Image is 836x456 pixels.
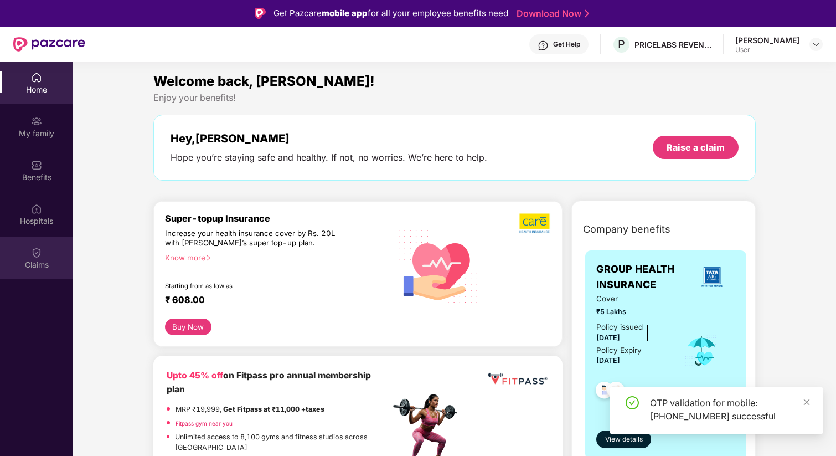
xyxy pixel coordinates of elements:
img: b5dec4f62d2307b9de63beb79f102df3.png [519,213,551,234]
span: close [803,398,811,406]
a: Fitpass gym near you [176,420,233,427]
div: OTP validation for mobile: [PHONE_NUMBER] successful [650,396,809,423]
img: New Pazcare Logo [13,37,85,52]
span: right [205,255,211,261]
img: insurerLogo [697,262,727,292]
span: Company benefits [583,222,670,237]
span: check-circle [626,396,639,409]
span: [DATE] [596,356,620,365]
div: Policy Expiry [596,345,642,356]
button: Buy Now [165,319,211,335]
img: Logo [255,8,266,19]
img: svg+xml;base64,PHN2ZyBpZD0iRHJvcGRvd24tMzJ4MzIiIHhtbG5zPSJodHRwOi8vd3d3LnczLm9yZy8yMDAwL3N2ZyIgd2... [812,40,820,49]
div: ₹ 608.00 [165,294,379,308]
span: ₹5 Lakhs [596,306,669,317]
span: View details [605,434,643,445]
a: Download Now [517,8,586,19]
img: svg+xml;base64,PHN2ZyBpZD0iSGVscC0zMngzMiIgeG1sbnM9Imh0dHA6Ly93d3cudzMub3JnLzIwMDAvc3ZnIiB3aWR0aD... [538,40,549,51]
strong: mobile app [322,8,368,18]
del: MRP ₹19,999, [176,405,221,413]
img: svg+xml;base64,PHN2ZyBpZD0iSG9zcGl0YWxzIiB4bWxucz0iaHR0cDovL3d3dy53My5vcmcvMjAwMC9zdmciIHdpZHRoPS... [31,203,42,214]
div: Starting from as low as [165,282,343,290]
img: svg+xml;base64,PHN2ZyB4bWxucz0iaHR0cDovL3d3dy53My5vcmcvMjAwMC9zdmciIHhtbG5zOnhsaW5rPSJodHRwOi8vd3... [390,217,487,315]
div: [PERSON_NAME] [735,35,799,45]
div: Raise a claim [667,141,725,153]
span: GROUP HEALTH INSURANCE [596,262,689,293]
span: [DATE] [596,334,620,342]
div: User [735,45,799,54]
div: Increase your health insurance cover by Rs. 20L with [PERSON_NAME]’s super top-up plan. [165,229,342,248]
button: View details [596,431,651,448]
img: Stroke [585,8,589,19]
img: svg+xml;base64,PHN2ZyBpZD0iQ2xhaW0iIHhtbG5zPSJodHRwOi8vd3d3LnczLm9yZy8yMDAwL3N2ZyIgd2lkdGg9IjIwIi... [31,247,42,258]
b: Upto 45% off [167,370,223,381]
div: Super-topup Insurance [165,213,390,224]
div: Know more [165,253,384,261]
p: Unlimited access to 8,100 gyms and fitness studios across [GEOGRAPHIC_DATA] [175,432,390,453]
div: Enjoy your benefits! [153,92,756,104]
img: svg+xml;base64,PHN2ZyBpZD0iSG9tZSIgeG1sbnM9Imh0dHA6Ly93d3cudzMub3JnLzIwMDAvc3ZnIiB3aWR0aD0iMjAiIG... [31,72,42,83]
span: Welcome back, [PERSON_NAME]! [153,73,375,89]
img: svg+xml;base64,PHN2ZyB4bWxucz0iaHR0cDovL3d3dy53My5vcmcvMjAwMC9zdmciIHdpZHRoPSI0OC45NDMiIGhlaWdodD... [602,378,629,406]
div: PRICELABS REVENUE SOLUTIONS PRIVATE LIMITED [634,39,712,50]
div: Get Help [553,40,580,49]
img: fppp.png [486,369,549,389]
div: Get Pazcare for all your employee benefits need [273,7,508,20]
span: P [618,38,625,51]
div: Hope you’re staying safe and healthy. If not, no worries. We’re here to help. [171,152,487,163]
div: Hey, [PERSON_NAME] [171,132,487,145]
strong: Get Fitpass at ₹11,000 +taxes [223,405,324,413]
img: svg+xml;base64,PHN2ZyB4bWxucz0iaHR0cDovL3d3dy53My5vcmcvMjAwMC9zdmciIHdpZHRoPSI0OC45NDMiIGhlaWdodD... [591,378,618,406]
div: Policy issued [596,321,643,333]
b: on Fitpass pro annual membership plan [167,370,371,394]
span: Cover [596,293,669,305]
img: svg+xml;base64,PHN2ZyBpZD0iQmVuZWZpdHMiIHhtbG5zPSJodHRwOi8vd3d3LnczLm9yZy8yMDAwL3N2ZyIgd2lkdGg9Ij... [31,160,42,171]
img: svg+xml;base64,PHN2ZyB3aWR0aD0iMjAiIGhlaWdodD0iMjAiIHZpZXdCb3g9IjAgMCAyMCAyMCIgZmlsbD0ibm9uZSIgeG... [31,116,42,127]
img: icon [684,332,720,369]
